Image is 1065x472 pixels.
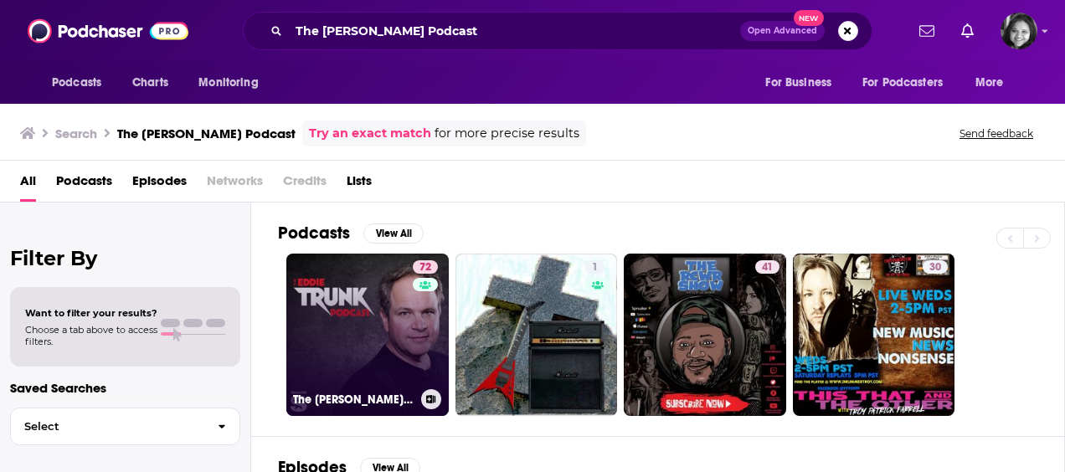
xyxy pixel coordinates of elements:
span: Monitoring [198,71,258,95]
a: 1 [585,260,605,274]
a: Show notifications dropdown [954,17,980,45]
a: 41 [755,260,779,274]
h2: Podcasts [278,223,350,244]
a: Podcasts [56,167,112,202]
a: Lists [347,167,372,202]
span: 72 [419,259,431,276]
span: Podcasts [52,71,101,95]
p: Saved Searches [10,380,240,396]
span: Select [11,421,204,432]
a: 72 [413,260,438,274]
span: for more precise results [435,124,579,143]
a: 30 [793,254,955,416]
button: open menu [40,67,123,99]
button: open menu [964,67,1025,99]
a: 72The [PERSON_NAME] Podcast [286,254,449,416]
button: open menu [754,67,852,99]
span: 30 [929,259,941,276]
a: All [20,167,36,202]
span: Networks [207,167,263,202]
img: Podchaser - Follow, Share and Rate Podcasts [28,15,188,47]
button: Show profile menu [1001,13,1037,49]
a: Try an exact match [309,124,431,143]
span: Want to filter your results? [25,307,157,319]
span: Credits [283,167,327,202]
span: More [975,71,1004,95]
a: PodcastsView All [278,223,424,244]
h3: The [PERSON_NAME] Podcast [117,126,296,141]
a: 30 [923,260,948,274]
h3: Search [55,126,97,141]
a: 41 [624,254,786,416]
div: Search podcasts, credits, & more... [243,12,872,50]
button: Open AdvancedNew [740,21,825,41]
a: Charts [121,67,178,99]
span: New [794,10,824,26]
h2: Filter By [10,246,240,270]
span: For Podcasters [862,71,943,95]
button: open menu [851,67,967,99]
button: Select [10,408,240,445]
img: User Profile [1001,13,1037,49]
a: 1 [455,254,618,416]
span: 1 [592,259,598,276]
a: Episodes [132,167,187,202]
span: Choose a tab above to access filters. [25,324,157,347]
button: View All [363,223,424,244]
button: open menu [187,67,280,99]
h3: The [PERSON_NAME] Podcast [293,392,414,407]
span: Open Advanced [748,27,817,35]
span: Logged in as ShailiPriya [1001,13,1037,49]
span: 41 [762,259,773,276]
a: Show notifications dropdown [913,17,941,45]
input: Search podcasts, credits, & more... [289,18,740,44]
span: Charts [132,71,168,95]
button: Send feedback [954,126,1038,141]
span: For Business [765,71,831,95]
